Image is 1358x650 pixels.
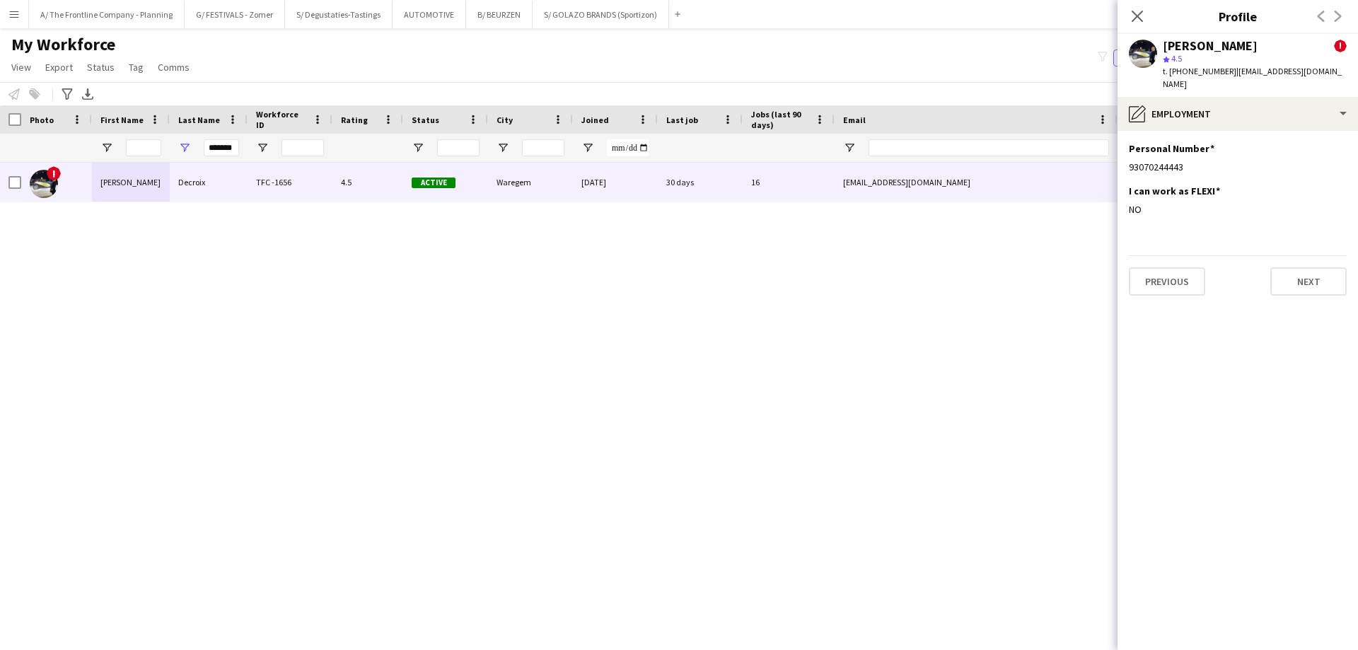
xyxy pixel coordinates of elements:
[466,1,533,28] button: B/ BEURZEN
[412,178,455,188] span: Active
[11,61,31,74] span: View
[522,139,564,156] input: City Filter Input
[497,141,509,154] button: Open Filter Menu
[79,86,96,103] app-action-btn: Export XLSX
[581,141,594,154] button: Open Filter Menu
[47,166,61,180] span: !
[835,163,1118,202] div: [EMAIL_ADDRESS][DOMAIN_NAME]
[256,109,307,130] span: Workforce ID
[100,141,113,154] button: Open Filter Menu
[488,163,573,202] div: Waregem
[869,139,1109,156] input: Email Filter Input
[497,115,513,125] span: City
[332,163,403,202] div: 4.5
[1113,50,1184,66] button: Everyone5,090
[437,139,480,156] input: Status Filter Input
[81,58,120,76] a: Status
[30,170,58,198] img: Marie Decroix
[666,115,698,125] span: Last job
[1163,66,1342,89] span: | [EMAIL_ADDRESS][DOMAIN_NAME]
[843,115,866,125] span: Email
[100,115,144,125] span: First Name
[29,1,185,28] button: A/ The Frontline Company - Planning
[743,163,835,202] div: 16
[1163,66,1236,76] span: t. [PHONE_NUMBER]
[658,163,743,202] div: 30 days
[178,141,191,154] button: Open Filter Menu
[1129,142,1214,155] h3: Personal Number
[129,61,144,74] span: Tag
[1129,161,1347,173] div: 93070244443
[393,1,466,28] button: AUTOMOTIVE
[1118,7,1358,25] h3: Profile
[573,163,658,202] div: [DATE]
[152,58,195,76] a: Comms
[1163,40,1258,52] div: [PERSON_NAME]
[248,163,332,202] div: TFC -1656
[185,1,285,28] button: G/ FESTIVALS - Zomer
[87,61,115,74] span: Status
[178,115,220,125] span: Last Name
[158,61,190,74] span: Comms
[30,115,54,125] span: Photo
[751,109,809,130] span: Jobs (last 90 days)
[1270,267,1347,296] button: Next
[412,141,424,154] button: Open Filter Menu
[170,163,248,202] div: Decroix
[204,139,239,156] input: Last Name Filter Input
[1129,185,1220,197] h3: I can work as FLEXI
[123,58,149,76] a: Tag
[256,141,269,154] button: Open Filter Menu
[126,139,161,156] input: First Name Filter Input
[533,1,669,28] button: S/ GOLAZO BRANDS (Sportizon)
[581,115,609,125] span: Joined
[92,163,170,202] div: [PERSON_NAME]
[1129,203,1347,216] div: NO
[282,139,324,156] input: Workforce ID Filter Input
[843,141,856,154] button: Open Filter Menu
[6,58,37,76] a: View
[285,1,393,28] button: S/ Degustaties-Tastings
[45,61,73,74] span: Export
[1118,97,1358,131] div: Employment
[11,34,115,55] span: My Workforce
[59,86,76,103] app-action-btn: Advanced filters
[412,115,439,125] span: Status
[40,58,79,76] a: Export
[341,115,368,125] span: Rating
[1129,267,1205,296] button: Previous
[1334,40,1347,52] span: !
[1171,53,1182,64] span: 4.5
[607,139,649,156] input: Joined Filter Input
